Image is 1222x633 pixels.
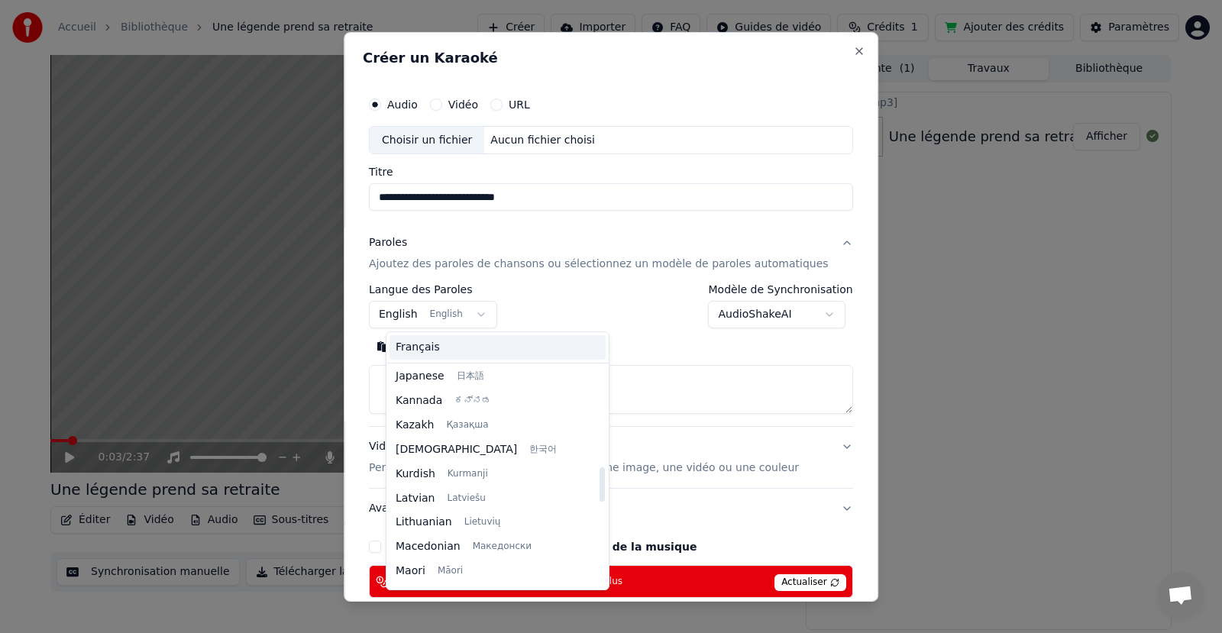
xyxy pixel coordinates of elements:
[396,564,425,579] span: Maori
[396,369,445,384] span: Japanese
[396,418,434,433] span: Kazakh
[396,491,435,506] span: Latvian
[448,468,488,480] span: Kurmanji
[396,539,461,554] span: Macedonian
[396,393,442,409] span: Kannada
[396,442,517,457] span: [DEMOGRAPHIC_DATA]
[454,395,491,407] span: ಕನ್ನಡ
[464,516,501,528] span: Lietuvių
[396,515,452,530] span: Lithuanian
[446,419,488,431] span: Қазақша
[473,541,532,553] span: Македонски
[448,493,486,505] span: Latviešu
[457,370,484,383] span: 日本語
[396,340,440,355] span: Français
[438,565,463,577] span: Māori
[529,444,557,456] span: 한국어
[396,467,435,482] span: Kurdish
